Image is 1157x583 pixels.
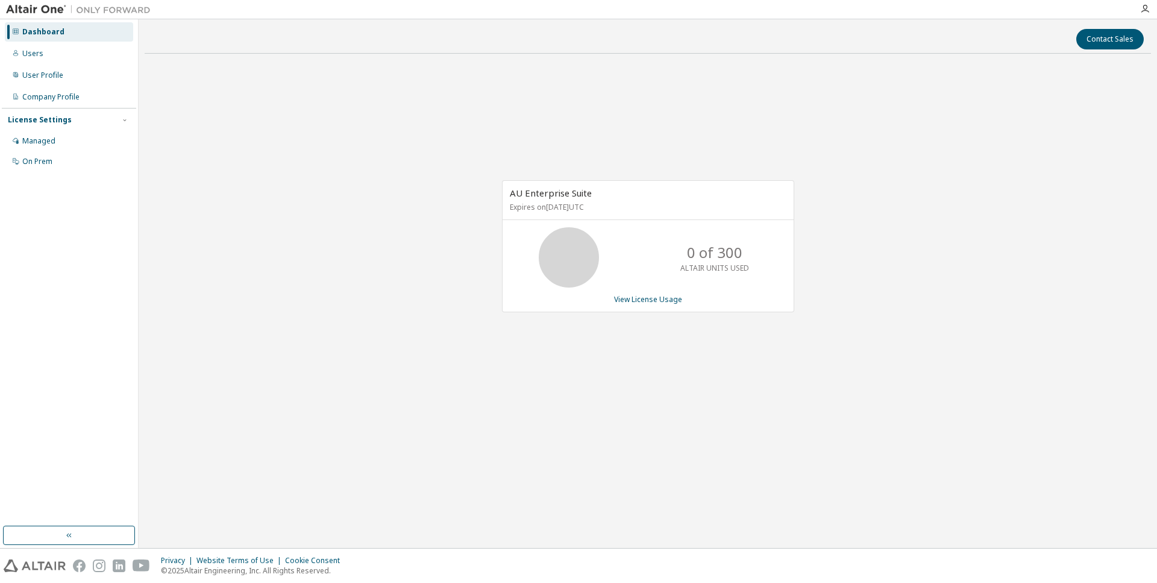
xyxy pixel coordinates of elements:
[285,556,347,566] div: Cookie Consent
[22,136,55,146] div: Managed
[161,556,196,566] div: Privacy
[73,559,86,572] img: facebook.svg
[196,556,285,566] div: Website Terms of Use
[22,71,63,80] div: User Profile
[1076,29,1144,49] button: Contact Sales
[113,559,125,572] img: linkedin.svg
[22,27,64,37] div: Dashboard
[22,157,52,166] div: On Prem
[4,559,66,572] img: altair_logo.svg
[687,242,742,263] p: 0 of 300
[6,4,157,16] img: Altair One
[93,559,105,572] img: instagram.svg
[161,566,347,576] p: © 2025 Altair Engineering, Inc. All Rights Reserved.
[8,115,72,125] div: License Settings
[510,187,592,199] span: AU Enterprise Suite
[680,263,749,273] p: ALTAIR UNITS USED
[22,49,43,58] div: Users
[614,294,682,304] a: View License Usage
[133,559,150,572] img: youtube.svg
[510,202,783,212] p: Expires on [DATE] UTC
[22,92,80,102] div: Company Profile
